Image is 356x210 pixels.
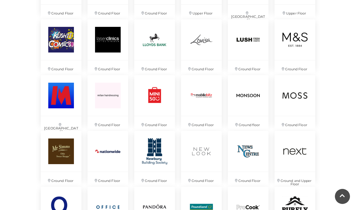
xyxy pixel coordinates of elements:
[181,116,222,131] p: Ground Floor
[228,5,269,26] p: [GEOGRAPHIC_DATA]
[87,5,128,19] p: Ground Floor
[225,72,272,128] a: Ground floor
[131,72,178,128] a: Ground Floor
[87,19,128,60] img: Laser Clinic
[178,72,225,128] a: Ground Floor
[181,172,222,187] p: Ground Floor
[272,72,318,128] a: Ground Floor
[38,128,84,184] a: Ground Floor
[38,72,84,128] a: [GEOGRAPHIC_DATA]
[225,16,272,72] a: Ground Floor
[134,5,175,19] p: Ground Floor
[41,5,81,19] p: Ground Floor
[272,128,318,184] a: Ground and Upper Floor
[87,172,128,187] p: Ground Floor
[41,116,81,138] p: [GEOGRAPHIC_DATA]
[87,116,128,131] p: Ground Floor
[272,16,318,72] a: Ground Floor
[131,16,178,72] a: Ground Floor
[38,16,84,72] a: Ground Floor
[178,128,225,184] a: Ground Floor
[228,116,269,131] p: Ground floor
[228,172,269,187] p: Ground Floor
[84,128,131,184] a: Ground Floor
[275,5,315,19] p: Upper Floor
[134,172,175,187] p: Ground Floor
[84,16,131,72] a: Laser Clinic Ground Floor
[181,60,222,75] p: Ground Floor
[275,116,315,131] p: Ground Floor
[134,60,175,75] p: Ground Floor
[178,16,225,72] a: Ground Floor
[87,60,128,75] p: Ground Floor
[84,72,131,128] a: Ground Floor
[131,128,178,184] a: Ground Floor
[275,60,315,75] p: Ground Floor
[181,5,222,19] p: Upper Floor
[225,128,272,184] a: Ground Floor
[275,172,315,190] p: Ground and Upper Floor
[41,172,81,187] p: Ground Floor
[41,60,81,75] p: Ground Floor
[134,116,175,131] p: Ground Floor
[228,60,269,75] p: Ground Floor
